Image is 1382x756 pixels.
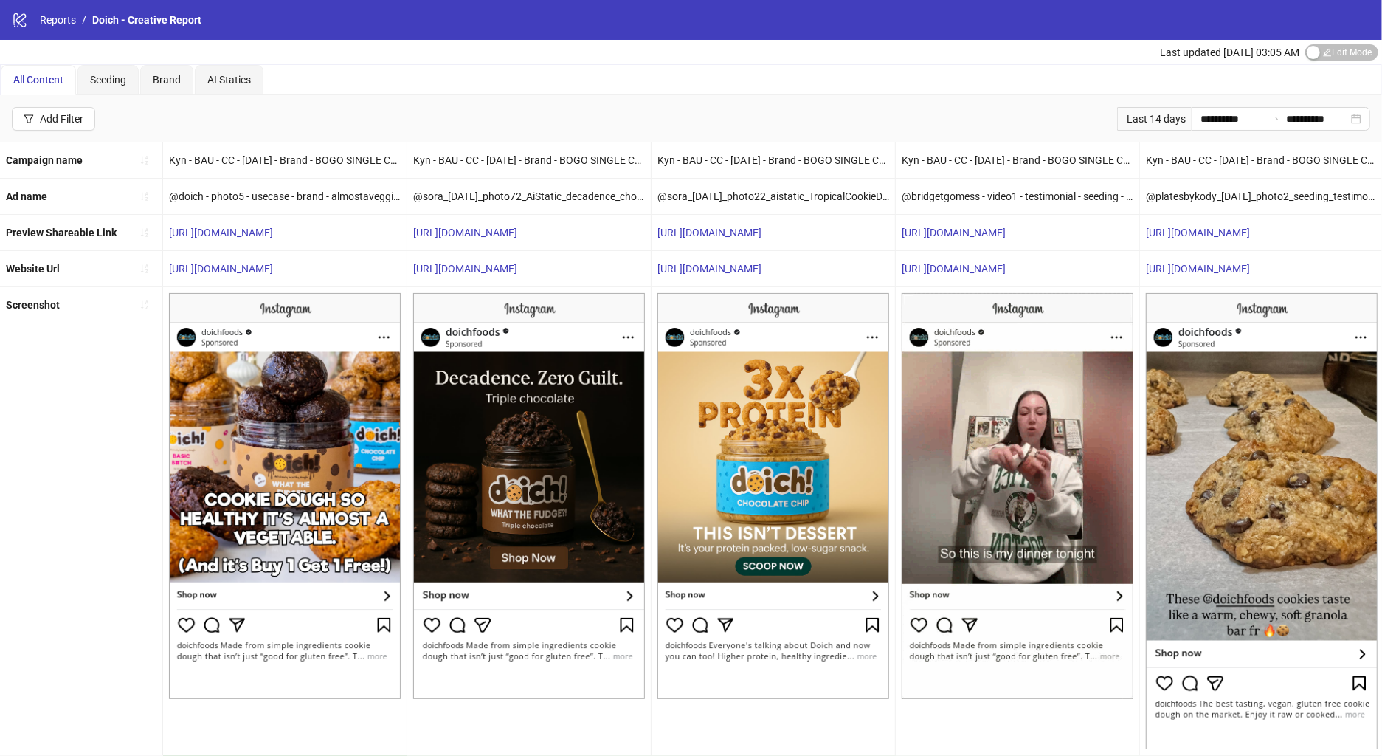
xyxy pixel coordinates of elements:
[1146,227,1250,238] a: [URL][DOMAIN_NAME]
[1117,107,1192,131] div: Last 14 days
[169,293,401,699] img: Screenshot 120223086831850297
[652,179,895,214] div: @sora_[DATE]_photo22_aistatic_TropicalCookieDoughEscaperemix_ChocolateChip_Doich__iter0
[1146,263,1250,275] a: [URL][DOMAIN_NAME]
[652,142,895,178] div: Kyn - BAU - CC - [DATE] - Brand - BOGO SINGLE Campaign - Relaunch - Copy
[1160,47,1299,58] span: Last updated [DATE] 03:05 AM
[6,190,47,202] b: Ad name
[207,74,251,86] span: AI Statics
[169,263,273,275] a: [URL][DOMAIN_NAME]
[12,107,95,131] button: Add Filter
[139,227,150,238] span: sort-ascending
[896,142,1139,178] div: Kyn - BAU - CC - [DATE] - Brand - BOGO SINGLE Campaign - Relaunch - Copy
[6,154,83,166] b: Campaign name
[82,12,86,28] li: /
[6,227,117,238] b: Preview Shareable Link
[24,114,34,124] span: filter
[657,227,761,238] a: [URL][DOMAIN_NAME]
[163,142,407,178] div: Kyn - BAU - CC - [DATE] - Brand - BOGO SINGLE Campaign - Relaunch - Copy
[1146,293,1378,749] img: Screenshot 120232911613320297
[13,74,63,86] span: All Content
[902,293,1133,699] img: Screenshot 120223086832510297
[139,191,150,202] span: sort-ascending
[139,300,150,310] span: sort-ascending
[407,142,651,178] div: Kyn - BAU - CC - [DATE] - Brand - BOGO SINGLE Campaign - Relaunch - Copy
[40,113,83,125] div: Add Filter
[657,263,761,275] a: [URL][DOMAIN_NAME]
[6,263,60,275] b: Website Url
[657,293,889,699] img: Screenshot 120231262741180297
[163,179,407,214] div: @doich - photo5 - usecase - brand - almostaveggie - PDP
[92,14,201,26] span: Doich - Creative Report
[413,263,517,275] a: [URL][DOMAIN_NAME]
[169,227,273,238] a: [URL][DOMAIN_NAME]
[896,179,1139,214] div: @bridgetgomess - video1 - testimonial - seeding - basicb#tch - PDP
[413,293,645,699] img: Screenshot 120232911722770297
[139,264,150,274] span: sort-ascending
[90,74,126,86] span: Seeding
[407,179,651,214] div: @sora_[DATE]_photo72_AiStatic_decadence_chocolatechip_doich__iter0
[1268,113,1280,125] span: swap-right
[902,263,1006,275] a: [URL][DOMAIN_NAME]
[37,12,79,28] a: Reports
[413,227,517,238] a: [URL][DOMAIN_NAME]
[902,227,1006,238] a: [URL][DOMAIN_NAME]
[6,299,60,311] b: Screenshot
[139,155,150,165] span: sort-ascending
[153,74,181,86] span: Brand
[1268,113,1280,125] span: to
